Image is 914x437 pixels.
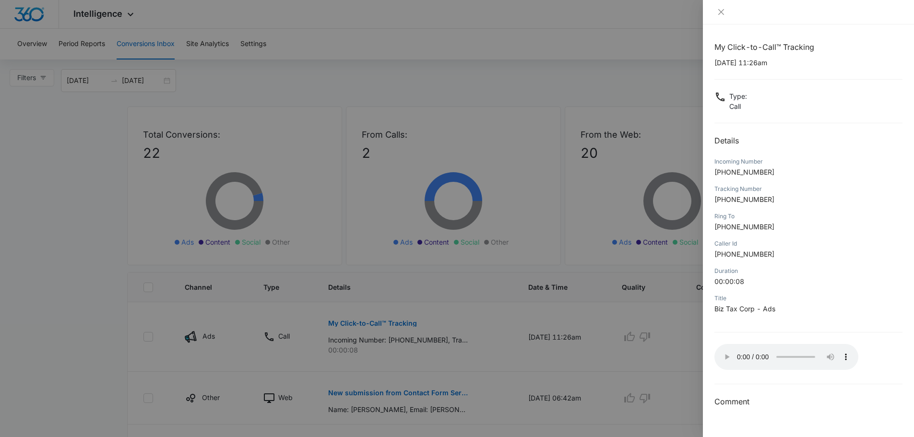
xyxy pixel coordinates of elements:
[714,135,902,146] h2: Details
[714,185,902,193] div: Tracking Number
[717,8,725,16] span: close
[714,8,728,16] button: Close
[714,239,902,248] div: Caller Id
[714,305,775,313] span: Biz Tax Corp - Ads
[729,101,747,111] p: Call
[714,294,902,303] div: Title
[714,223,774,231] span: [PHONE_NUMBER]
[714,41,902,53] h1: My Click-to-Call™ Tracking
[714,168,774,176] span: [PHONE_NUMBER]
[714,267,902,275] div: Duration
[714,212,902,221] div: Ring To
[714,277,744,285] span: 00:00:08
[714,195,774,203] span: [PHONE_NUMBER]
[729,91,747,101] p: Type :
[714,344,858,370] audio: Your browser does not support the audio tag.
[714,250,774,258] span: [PHONE_NUMBER]
[714,396,902,407] h3: Comment
[714,58,902,68] p: [DATE] 11:26am
[714,157,902,166] div: Incoming Number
